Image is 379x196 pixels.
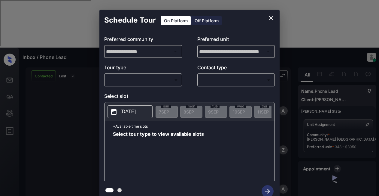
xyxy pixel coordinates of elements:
[104,92,275,102] p: Select slot
[120,108,136,115] p: [DATE]
[113,121,274,132] p: *Available time slots
[197,64,275,73] p: Contact type
[197,36,275,45] p: Preferred unit
[265,12,277,24] button: close
[104,36,182,45] p: Preferred community
[113,132,204,180] span: Select tour type to view available slots
[161,16,191,25] div: On Platform
[104,64,182,73] p: Tour type
[192,16,222,25] div: Off Platform
[108,105,153,118] button: [DATE]
[99,10,161,31] h2: Schedule Tour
